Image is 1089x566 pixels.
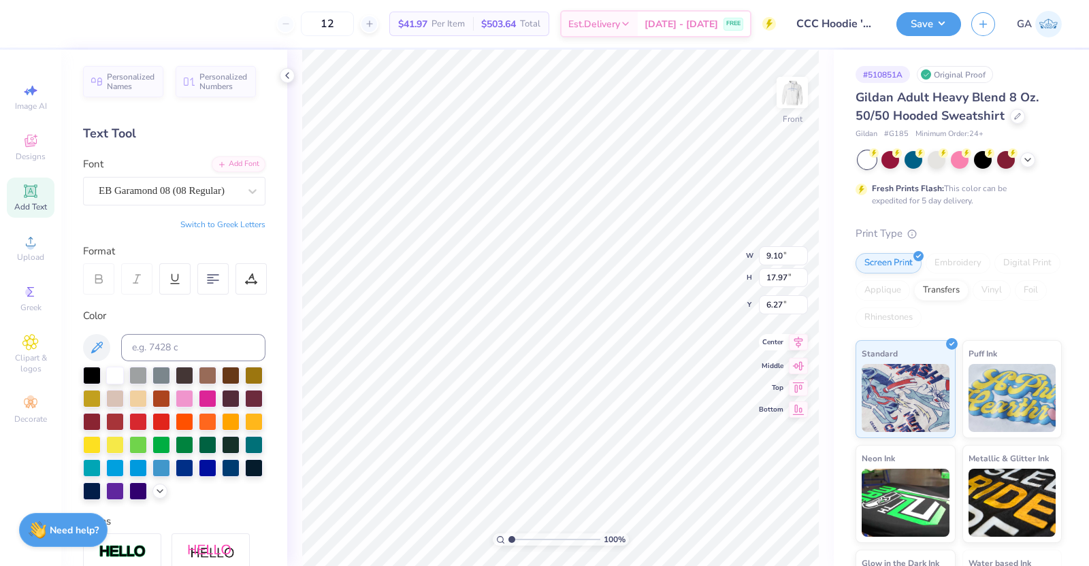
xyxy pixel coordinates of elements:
[1035,11,1062,37] img: Gaurisha Aggarwal
[83,514,265,529] div: Styles
[180,219,265,230] button: Switch to Greek Letters
[862,364,949,432] img: Standard
[862,469,949,537] img: Neon Ink
[17,252,44,263] span: Upload
[432,17,465,31] span: Per Item
[856,226,1062,242] div: Print Type
[973,280,1011,301] div: Vinyl
[83,124,265,143] div: Text Tool
[83,156,103,172] label: Font
[856,89,1039,124] span: Gildan Adult Heavy Blend 8 Oz. 50/50 Hooded Sweatshirt
[994,253,1060,273] div: Digital Print
[786,10,886,37] input: Untitled Design
[301,12,354,36] input: – –
[969,451,1049,465] span: Metallic & Glitter Ink
[14,414,47,424] span: Decorate
[779,79,806,106] img: Front
[969,469,1056,537] img: Metallic & Glitter Ink
[1015,280,1047,301] div: Foil
[7,352,54,374] span: Clipart & logos
[199,72,248,91] span: Personalized Numbers
[856,129,877,140] span: Gildan
[872,182,1039,207] div: This color can be expedited for 5 day delivery.
[856,66,910,83] div: # 510851A
[99,544,146,560] img: Stroke
[1017,11,1062,37] a: GA
[969,364,1056,432] img: Puff Ink
[16,151,46,162] span: Designs
[726,19,741,29] span: FREE
[856,307,922,328] div: Rhinestones
[969,346,997,361] span: Puff Ink
[896,12,961,36] button: Save
[862,346,898,361] span: Standard
[914,280,969,301] div: Transfers
[520,17,540,31] span: Total
[872,183,944,194] strong: Fresh Prints Flash:
[645,17,718,31] span: [DATE] - [DATE]
[212,156,265,172] div: Add Font
[568,17,620,31] span: Est. Delivery
[884,129,909,140] span: # G185
[14,201,47,212] span: Add Text
[604,533,625,546] span: 100 %
[917,66,993,83] div: Original Proof
[83,244,267,259] div: Format
[759,361,783,371] span: Middle
[107,72,155,91] span: Personalized Names
[15,101,47,112] span: Image AI
[856,253,922,273] div: Screen Print
[83,308,265,324] div: Color
[1017,16,1032,32] span: GA
[759,405,783,414] span: Bottom
[398,17,427,31] span: $41.97
[783,113,802,125] div: Front
[759,337,783,347] span: Center
[759,383,783,393] span: Top
[926,253,990,273] div: Embroidery
[187,544,235,561] img: Shadow
[481,17,516,31] span: $503.64
[915,129,984,140] span: Minimum Order: 24 +
[856,280,910,301] div: Applique
[20,302,42,313] span: Greek
[50,524,99,537] strong: Need help?
[121,334,265,361] input: e.g. 7428 c
[862,451,895,465] span: Neon Ink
